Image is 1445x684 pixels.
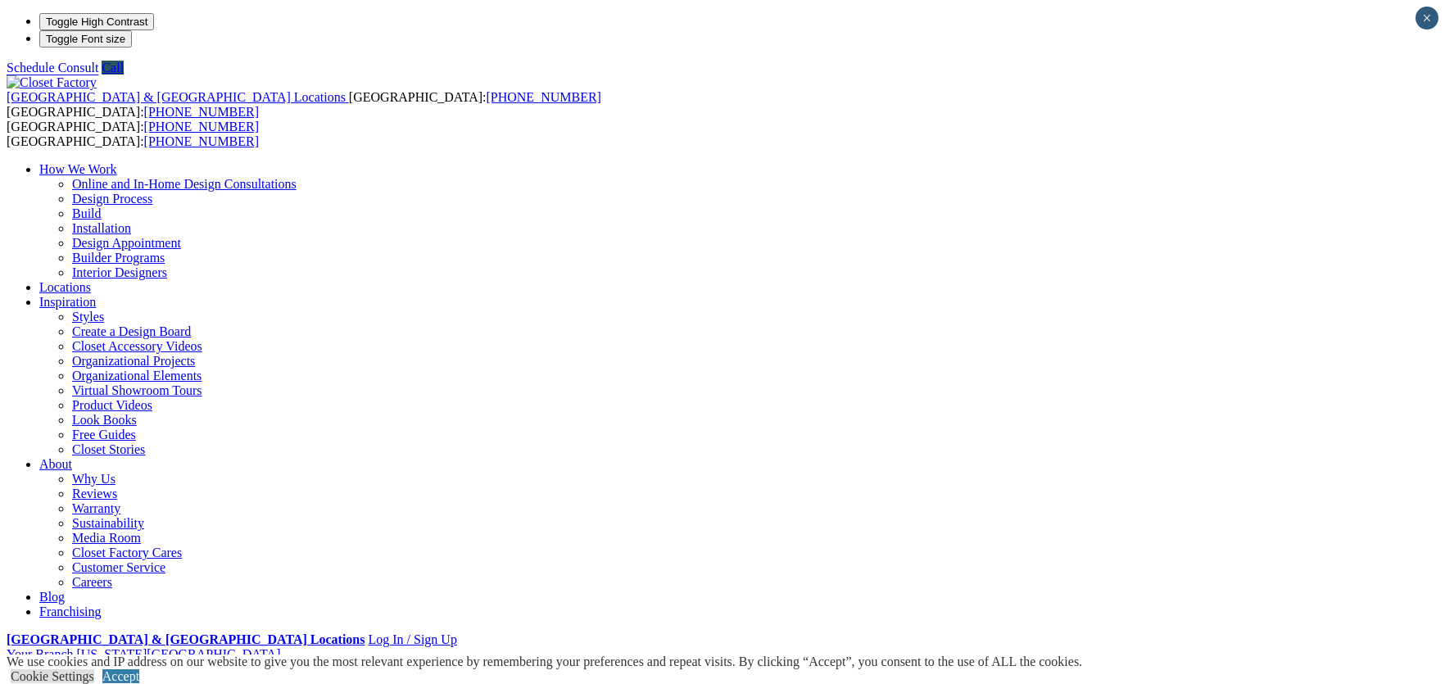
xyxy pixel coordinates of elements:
[486,90,600,104] a: [PHONE_NUMBER]
[144,120,259,134] a: [PHONE_NUMBER]
[39,295,96,309] a: Inspiration
[144,134,259,148] a: [PHONE_NUMBER]
[7,647,280,661] a: Your Branch [US_STATE][GEOGRAPHIC_DATA]
[7,90,346,104] span: [GEOGRAPHIC_DATA] & [GEOGRAPHIC_DATA] Locations
[7,655,1082,669] div: We use cookies and IP address on our website to give you the most relevant experience by remember...
[144,105,259,119] a: [PHONE_NUMBER]
[72,398,152,412] a: Product Videos
[46,33,125,45] span: Toggle Font size
[72,324,191,338] a: Create a Design Board
[7,90,601,119] span: [GEOGRAPHIC_DATA]: [GEOGRAPHIC_DATA]:
[76,647,280,661] span: [US_STATE][GEOGRAPHIC_DATA]
[72,413,137,427] a: Look Books
[72,177,297,191] a: Online and In-Home Design Consultations
[7,61,98,75] a: Schedule Consult
[72,546,182,559] a: Closet Factory Cares
[72,265,167,279] a: Interior Designers
[72,472,116,486] a: Why Us
[72,501,120,515] a: Warranty
[72,310,104,324] a: Styles
[72,531,141,545] a: Media Room
[72,442,145,456] a: Closet Stories
[39,13,154,30] button: Toggle High Contrast
[72,383,202,397] a: Virtual Showroom Tours
[72,575,112,589] a: Careers
[7,120,259,148] span: [GEOGRAPHIC_DATA]: [GEOGRAPHIC_DATA]:
[39,162,117,176] a: How We Work
[72,428,136,442] a: Free Guides
[39,590,65,604] a: Blog
[72,560,165,574] a: Customer Service
[72,192,152,206] a: Design Process
[39,30,132,48] button: Toggle Font size
[72,206,102,220] a: Build
[39,280,91,294] a: Locations
[72,251,165,265] a: Builder Programs
[72,487,117,501] a: Reviews
[7,647,73,661] span: Your Branch
[11,669,94,683] a: Cookie Settings
[1416,7,1438,29] button: Close
[102,61,124,75] a: Call
[102,669,139,683] a: Accept
[7,90,349,104] a: [GEOGRAPHIC_DATA] & [GEOGRAPHIC_DATA] Locations
[39,605,102,618] a: Franchising
[72,369,202,383] a: Organizational Elements
[72,354,195,368] a: Organizational Projects
[368,632,456,646] a: Log In / Sign Up
[72,236,181,250] a: Design Appointment
[72,516,144,530] a: Sustainability
[7,632,365,646] a: [GEOGRAPHIC_DATA] & [GEOGRAPHIC_DATA] Locations
[7,75,97,90] img: Closet Factory
[72,221,131,235] a: Installation
[46,16,147,28] span: Toggle High Contrast
[39,457,72,471] a: About
[72,339,202,353] a: Closet Accessory Videos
